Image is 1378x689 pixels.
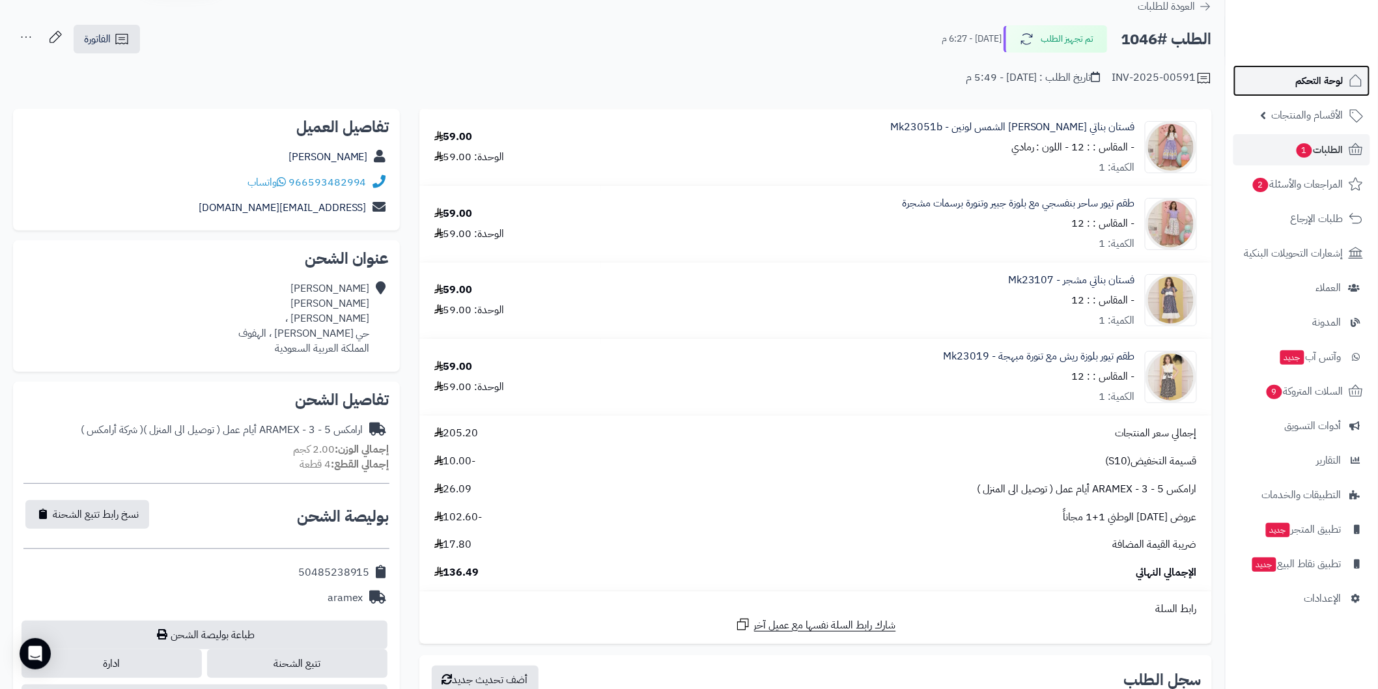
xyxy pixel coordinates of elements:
img: 1733584560-IMG_0857-90x90.jpeg [1146,198,1196,250]
span: أدوات التسويق [1285,417,1342,435]
span: الإجمالي النهائي [1136,565,1197,580]
span: -102.60 [434,510,483,525]
span: ( شركة أرامكس ) [81,422,143,438]
span: ارامكس ARAMEX - 3 - 5 أيام عمل ( توصيل الى المنزل ) [977,482,1197,497]
span: شارك رابط السلة نفسها مع عميل آخر [754,618,896,633]
small: - المقاس : : 12 [1072,139,1135,155]
div: الوحدة: 59.00 [434,227,505,242]
span: 17.80 [434,537,472,552]
a: لوحة التحكم [1233,65,1370,96]
a: تطبيق نقاط البيعجديد [1233,548,1370,580]
a: العملاء [1233,272,1370,303]
span: 205.20 [434,426,479,441]
div: الكمية: 1 [1099,389,1135,404]
button: تم تجهيز الطلب [1004,25,1108,53]
a: الإعدادات [1233,583,1370,614]
a: طقم تيور بلوزة ريش مع تنورة مبهجة - Mk23019 [943,349,1135,364]
a: طلبات الإرجاع [1233,203,1370,234]
div: [PERSON_NAME] [PERSON_NAME] [PERSON_NAME] ، حي [PERSON_NAME] ، الهفوف المملكة العربية السعودية [238,281,370,356]
a: الطلبات1 [1233,134,1370,165]
span: المدونة [1313,313,1342,331]
a: السلات المتروكة9 [1233,376,1370,407]
strong: إجمالي الوزن: [335,442,389,457]
span: إجمالي سعر المنتجات [1116,426,1197,441]
a: 966593482994 [288,175,367,190]
a: فستان بناتي مشجر - Mk23107 [1008,273,1135,288]
div: 59.00 [434,283,473,298]
h3: سجل الطلب [1124,672,1202,688]
span: تطبيق المتجر [1265,520,1342,539]
button: نسخ رابط تتبع الشحنة [25,500,149,529]
h2: تفاصيل الشحن [23,392,389,408]
div: تاريخ الطلب : [DATE] - 5:49 م [966,70,1101,85]
span: الأقسام والمنتجات [1272,106,1343,124]
span: وآتس آب [1279,348,1342,366]
span: 1 [1297,143,1312,158]
h2: بوليصة الشحن [297,509,389,524]
h2: تفاصيل العميل [23,119,389,135]
span: نسخ رابط تتبع الشحنة [53,507,139,522]
div: Open Intercom Messenger [20,638,51,669]
a: المراجعات والأسئلة2 [1233,169,1370,200]
div: 50485238915 [298,565,370,580]
span: العملاء [1316,279,1342,297]
div: الكمية: 1 [1099,236,1135,251]
a: تطبيق المتجرجديد [1233,514,1370,545]
span: 26.09 [434,482,472,497]
h2: الطلب #1046 [1121,26,1212,53]
div: 59.00 [434,130,473,145]
small: - اللون : رمادي [1011,139,1069,155]
small: - المقاس : : 12 [1072,216,1135,231]
strong: إجمالي القطع: [331,457,389,472]
span: التطبيقات والخدمات [1262,486,1342,504]
span: 136.49 [434,565,479,580]
span: لوحة التحكم [1296,72,1343,90]
span: طلبات الإرجاع [1291,210,1343,228]
img: 1733583378-IMG_0853-90x90.jpeg [1146,121,1196,173]
a: [PERSON_NAME] [288,149,368,165]
span: -10.00 [434,454,476,469]
div: الوحدة: 59.00 [434,380,505,395]
div: رابط السلة [425,602,1207,617]
span: التقارير [1317,451,1342,470]
div: الوحدة: 59.00 [434,303,505,318]
a: طقم تيور ساحر بنفسجي مع بلوزة جبير وتنورة برسمات مشجرة [902,196,1135,211]
span: المراجعات والأسئلة [1252,175,1343,193]
small: [DATE] - 6:27 م [942,33,1002,46]
small: 2.00 كجم [293,442,389,457]
span: عروض [DATE] الوطني 1+1 مجاناً [1063,510,1197,525]
span: جديد [1252,557,1276,572]
a: شارك رابط السلة نفسها مع عميل آخر [735,617,896,633]
span: الإعدادات [1304,589,1342,608]
div: 59.00 [434,206,473,221]
small: - المقاس : : 12 [1072,292,1135,308]
a: ادارة [21,649,202,678]
a: واتساب [247,175,286,190]
span: تطبيق نقاط البيع [1251,555,1342,573]
a: التطبيقات والخدمات [1233,479,1370,511]
span: ضريبة القيمة المضافة [1113,537,1197,552]
span: السلات المتروكة [1265,382,1343,401]
div: الوحدة: 59.00 [434,150,505,165]
span: 9 [1267,385,1282,399]
span: جديد [1280,350,1304,365]
small: 4 قطعة [300,457,389,472]
a: أدوات التسويق [1233,410,1370,442]
a: فستان بناتي [PERSON_NAME] الشمس لونين - Mk23051b [890,120,1135,135]
a: تتبع الشحنة [207,649,387,678]
a: [EMAIL_ADDRESS][DOMAIN_NAME] [199,200,367,216]
div: 59.00 [434,359,473,374]
a: إشعارات التحويلات البنكية [1233,238,1370,269]
small: - المقاس : : 12 [1072,369,1135,384]
div: الكمية: 1 [1099,313,1135,328]
span: إشعارات التحويلات البنكية [1244,244,1343,262]
span: 2 [1253,178,1269,192]
img: 1733584876-IMG_0860-90x90.jpeg [1146,274,1196,326]
a: الفاتورة [74,25,140,53]
span: جديد [1266,523,1290,537]
h2: عنوان الشحن [23,251,389,266]
span: قسيمة التخفيض(S10) [1106,454,1197,469]
a: وآتس آبجديد [1233,341,1370,373]
span: الفاتورة [84,31,111,47]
